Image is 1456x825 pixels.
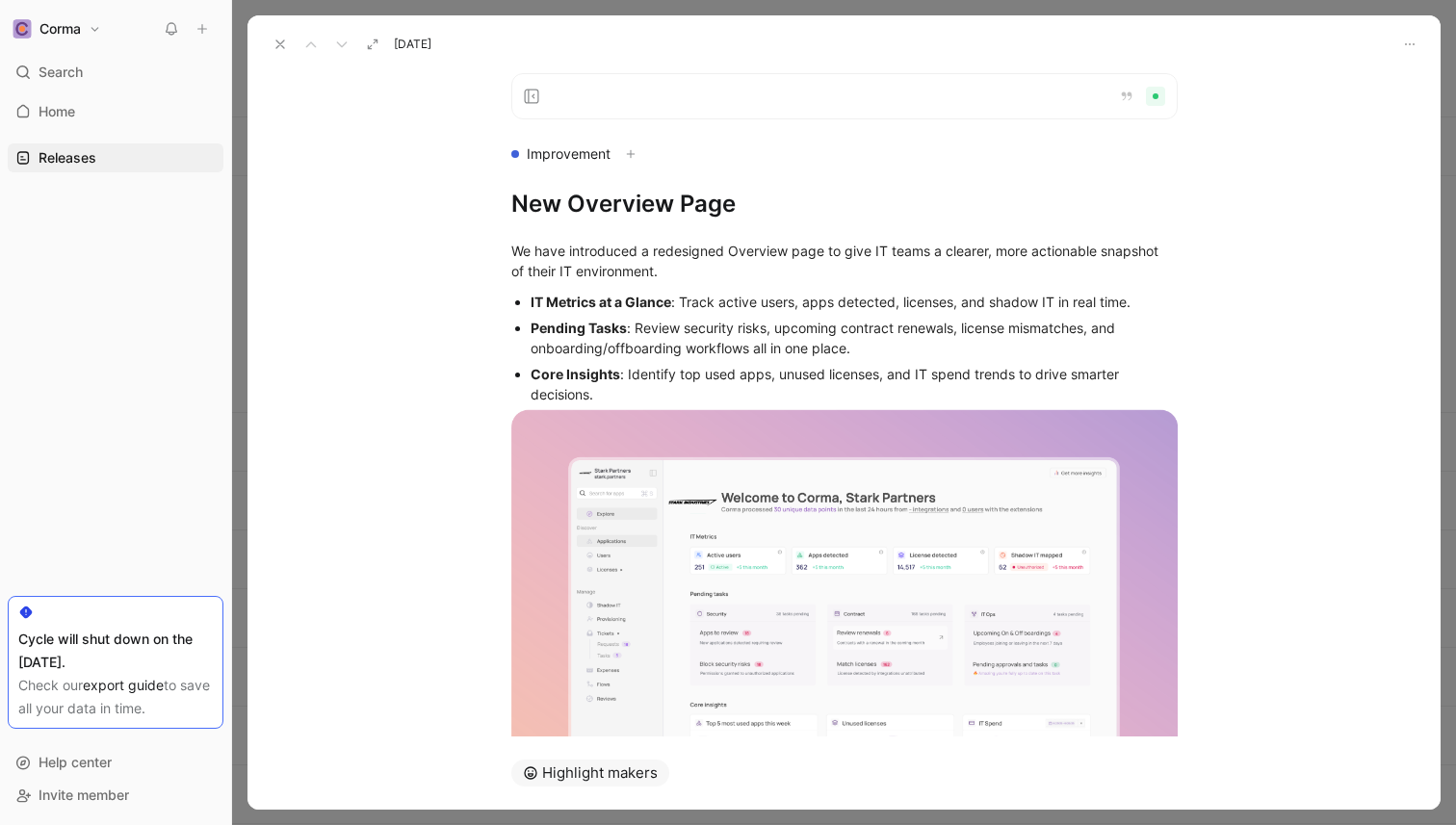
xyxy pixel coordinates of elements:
[39,786,129,803] span: Invite member
[511,760,669,786] button: Highlight makers
[511,142,611,166] div: Improvement
[8,15,106,42] button: CormaCorma
[13,19,32,39] img: Corma
[83,677,164,693] a: export guide
[8,58,223,87] div: Search
[39,61,83,84] span: Search
[531,318,1178,358] div: : Review security risks, upcoming contract renewals, license mismatches, and onboarding/offboardi...
[39,20,81,38] h1: Corma
[531,320,627,336] strong: Pending Tasks
[511,241,1178,281] div: We have introduced a redesigned Overview page to give IT teams a clearer, more actionable snapsho...
[531,292,1178,312] div: : Track active users, apps detected, licenses, and shadow IT in real time.
[39,754,112,770] span: Help center
[8,143,223,172] a: Releases
[511,142,1178,166] div: Improvement
[531,294,671,310] strong: IT Metrics at a Glance
[39,102,75,121] span: Home
[8,97,223,126] a: Home
[18,628,213,674] div: Cycle will shut down on the [DATE].
[531,364,1178,404] div: : Identify top used apps, unused licenses, and IT spend trends to drive smarter decisions.
[8,781,223,810] div: Invite member
[511,189,1178,219] h1: New Overview Page
[18,674,213,720] div: Check our to save all your data in time.
[8,748,223,777] div: Help center
[531,366,620,382] strong: Core Insights
[394,37,431,52] span: [DATE]
[39,148,96,168] span: Releases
